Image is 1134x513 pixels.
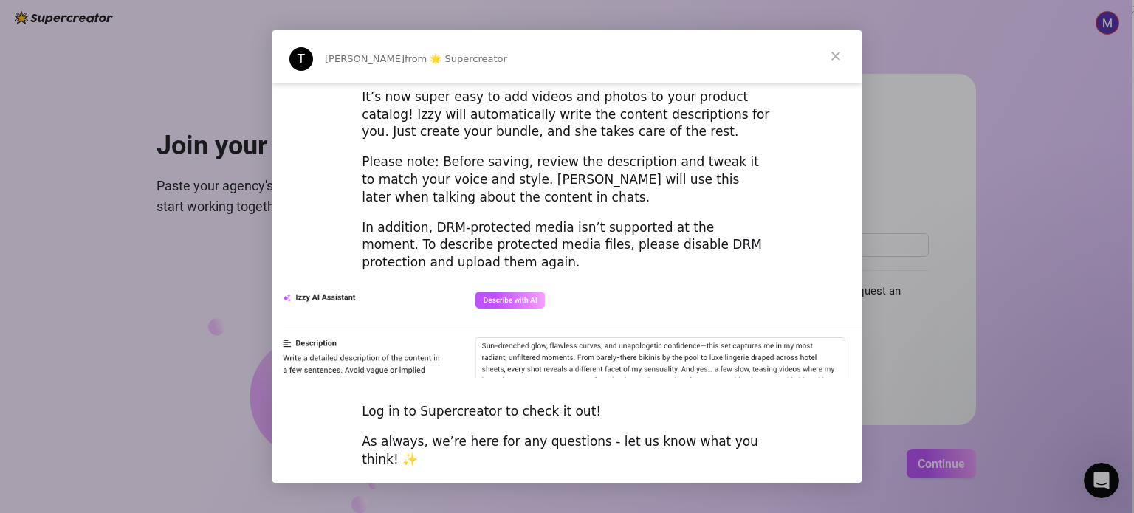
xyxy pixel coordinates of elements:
div: In addition, DRM-protected media isn’t supported at the moment. To describe protected media files... [362,219,772,272]
div: It’s now super easy to add videos and photos to your product catalog! Izzy will automatically wri... [362,89,772,141]
span: [PERSON_NAME] [325,53,405,64]
div: Profile image for Tanya [289,47,313,71]
div: Please note: Before saving, review the description and tweak it to match your voice and style. [P... [362,154,772,206]
div: Log in to Supercreator to check it out! [362,403,772,421]
span: Close [809,30,862,83]
div: As always, we’re here for any questions - let us know what you think! ✨ [362,433,772,469]
span: from 🌟 Supercreator [405,53,507,64]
